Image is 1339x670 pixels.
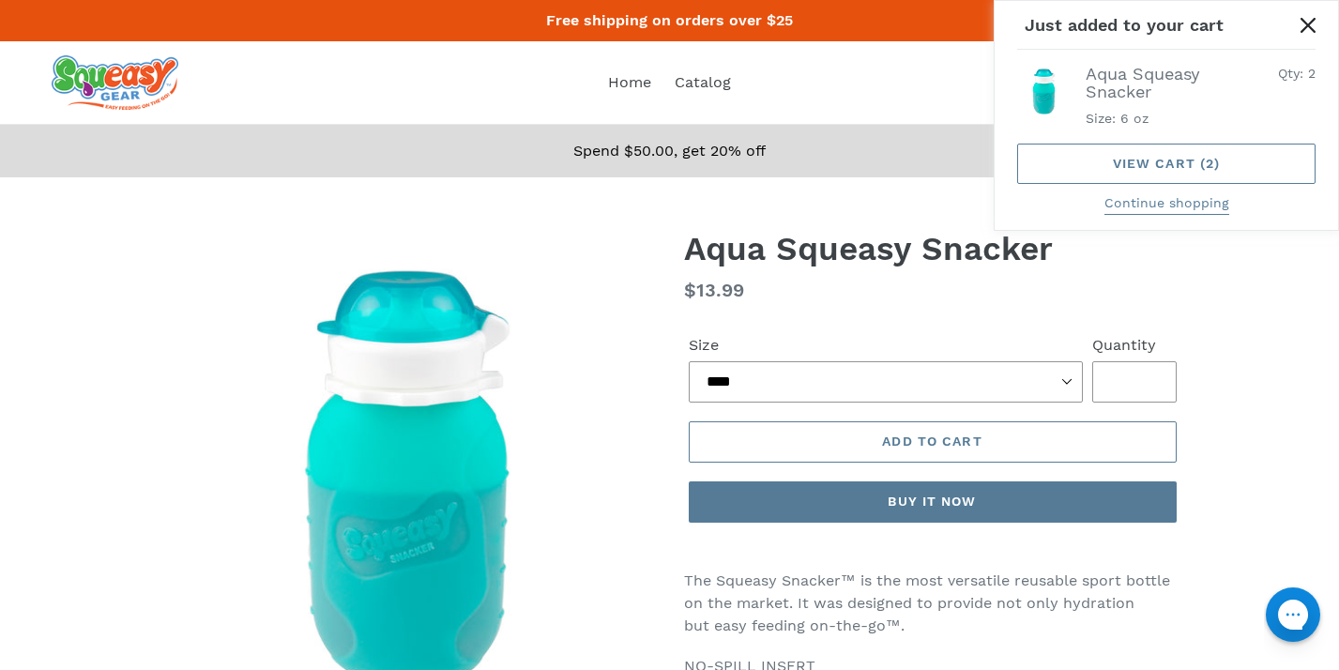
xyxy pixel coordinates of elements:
span: Qty: [1278,66,1303,81]
a: Home [599,69,661,97]
span: 2 items [1206,156,1214,171]
label: Size [689,334,1083,357]
button: Add to cart [689,421,1177,463]
a: Catalog [665,69,740,97]
label: Quantity [1092,334,1177,357]
span: 2 [1308,66,1316,81]
h2: Just added to your cart [1017,16,1316,50]
span: $13.99 [684,279,744,301]
ul: Product details [1086,105,1231,129]
img: squeasy gear snacker portable food pouch [52,55,178,110]
button: Continue shopping [1104,193,1229,215]
div: Aqua Squeasy Snacker [1086,65,1231,100]
h1: Aqua Squeasy Snacker [684,229,1181,268]
button: Close [1287,4,1330,46]
p: The Squeasy Snacker™ is the most versatile reusable sport bottle on the market. It was designed t... [684,570,1181,637]
span: Add to cart [882,434,981,449]
li: Size: 6 oz [1086,109,1231,129]
span: Catalog [675,73,731,92]
a: View cart (2 items) [1017,144,1316,184]
button: Buy it now [689,481,1177,523]
span: Home [608,73,651,92]
img: Aqua Squeasy Snacker [1017,65,1071,118]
